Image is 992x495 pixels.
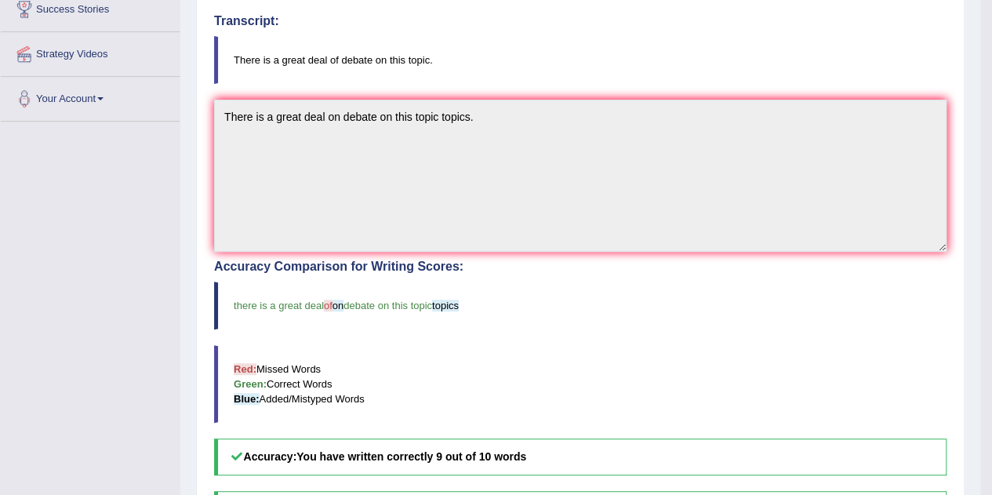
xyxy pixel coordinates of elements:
[343,300,432,311] span: debate on this topic
[214,345,947,423] blockquote: Missed Words Correct Words Added/Mistyped Words
[214,439,947,475] h5: Accuracy:
[332,300,343,311] span: on
[234,363,256,375] b: Red:
[214,14,947,28] h4: Transcript:
[324,300,332,311] span: of
[296,450,526,463] b: You have written correctly 9 out of 10 words
[234,393,260,405] b: Blue:
[1,32,180,71] a: Strategy Videos
[432,300,459,311] span: topics
[234,300,324,311] span: there is a great deal
[214,36,947,84] blockquote: There is a great deal of debate on this topic.
[234,378,267,390] b: Green:
[1,77,180,116] a: Your Account
[214,260,947,274] h4: Accuracy Comparison for Writing Scores:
